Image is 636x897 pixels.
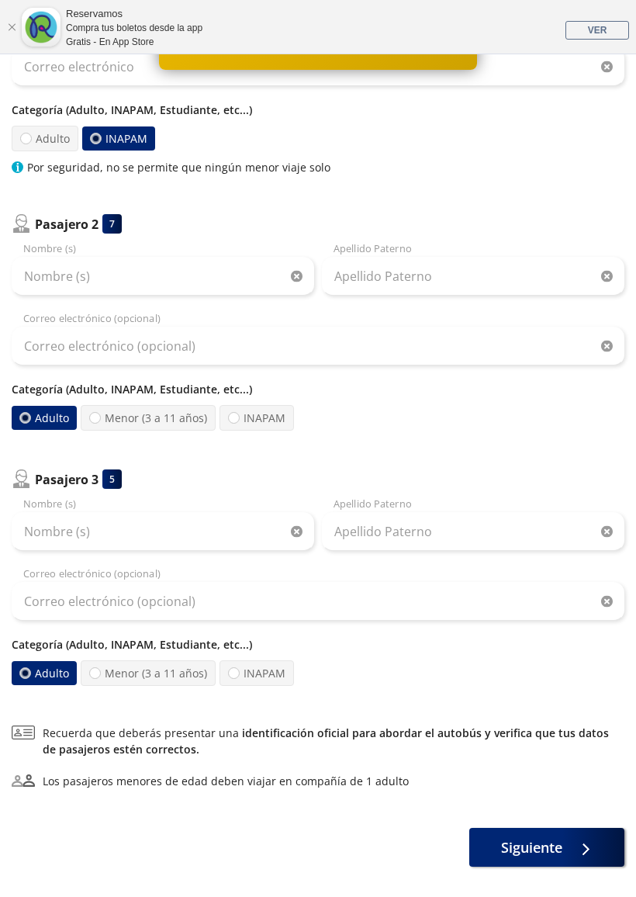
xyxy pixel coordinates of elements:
[66,35,202,49] div: Gratis - En App Store
[43,726,609,757] a: identificación oficial para abordar el autobús y verifica que tus datos de pasajeros estén correc...
[12,257,314,296] input: Nombre (s)
[501,837,562,858] span: Siguiente
[588,25,607,36] span: VER
[12,126,78,151] label: Adulto
[27,159,330,175] p: Por seguridad, no se permite que ningún menor viaje solo
[322,257,624,296] input: Apellido Paterno
[219,405,294,431] label: INAPAM
[12,512,314,551] input: Nombre (s)
[12,636,624,653] p: Categoría (Adulto, INAPAM, Estudiante, etc...)
[35,215,99,234] p: Pasajero 2
[12,582,624,621] input: Correo electrónico (opcional)
[43,725,624,757] span: Recuerda que deberás presentar una
[66,21,202,35] div: Compra tus boletos desde la app
[102,214,122,234] div: 7
[12,381,624,397] p: Categoría (Adulto, INAPAM, Estudiante, etc...)
[565,21,629,40] a: VER
[469,828,624,867] button: Siguiente
[12,406,77,430] label: Adulto
[35,470,99,489] p: Pasajero 3
[12,327,624,365] input: Correo electrónico (opcional)
[81,660,216,686] label: Menor (3 a 11 años)
[7,23,16,32] a: Cerrar
[12,102,624,118] p: Categoría (Adulto, INAPAM, Estudiante, etc...)
[102,469,122,489] div: 5
[322,512,624,551] input: Apellido Paterno
[81,405,216,431] label: Menor (3 a 11 años)
[12,661,77,685] label: Adulto
[82,126,155,151] label: INAPAM
[219,660,294,686] label: INAPAM
[66,6,202,22] div: Reservamos
[43,773,409,789] div: Los pasajeros menores de edad deben viajar en compañía de 1 adulto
